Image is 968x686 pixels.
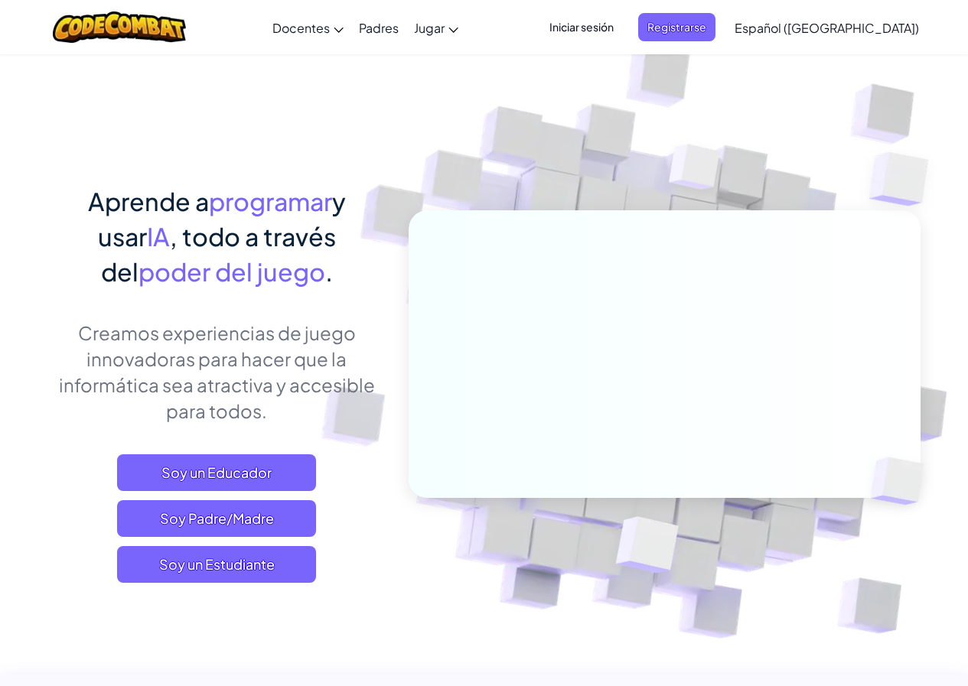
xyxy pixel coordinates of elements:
img: CodeCombat logo [53,11,187,43]
a: Jugar [406,7,466,48]
span: Docentes [272,20,330,36]
span: Jugar [414,20,445,36]
span: . [325,256,333,287]
button: Registrarse [638,13,715,41]
img: Overlap cubes [845,425,960,537]
p: Creamos experiencias de juego innovadoras para hacer que la informática sea atractiva y accesible... [48,320,386,424]
span: programar [209,186,332,216]
img: Overlap cubes [640,114,750,228]
a: Soy Padre/Madre [117,500,316,537]
span: IA [147,221,170,252]
button: Soy un Estudiante [117,546,316,583]
span: poder del juego [139,256,325,287]
span: , todo a través del [101,221,336,287]
a: Soy un Educador [117,454,316,491]
span: Español ([GEOGRAPHIC_DATA]) [735,20,919,36]
a: Docentes [265,7,351,48]
a: Padres [351,7,406,48]
button: Iniciar sesión [540,13,623,41]
span: Aprende a [88,186,209,216]
a: Español ([GEOGRAPHIC_DATA]) [727,7,927,48]
img: Overlap cubes [578,484,715,611]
